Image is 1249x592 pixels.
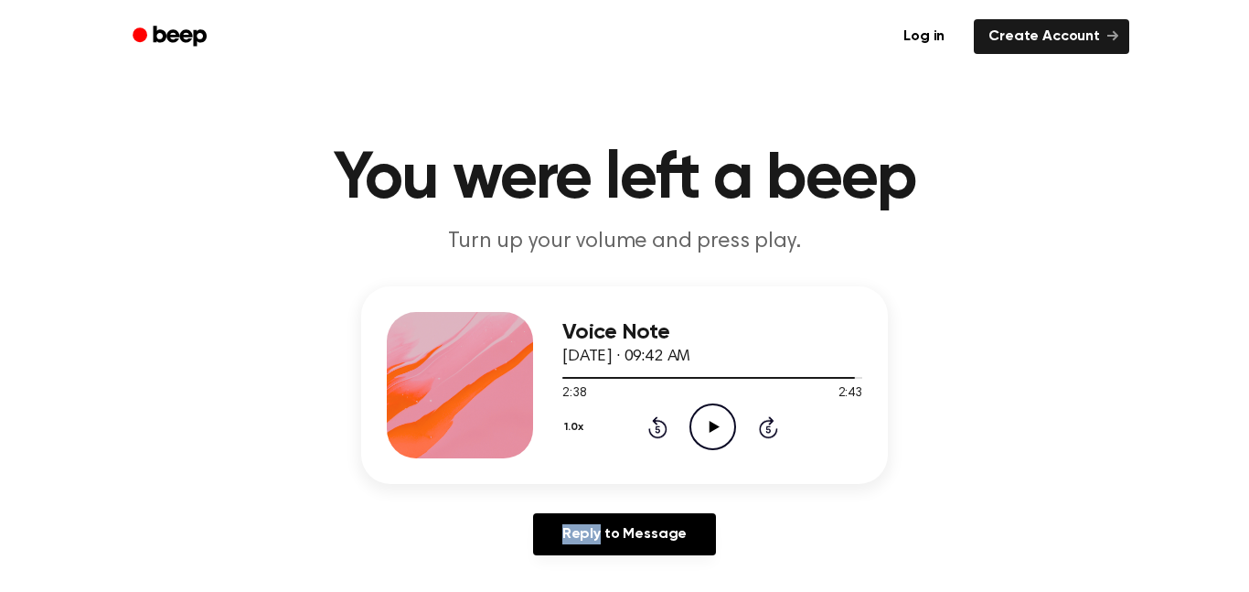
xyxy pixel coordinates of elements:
[120,19,223,55] a: Beep
[838,384,862,404] span: 2:43
[562,320,862,345] h3: Voice Note
[562,412,590,443] button: 1.0x
[885,16,963,58] a: Log in
[974,19,1129,54] a: Create Account
[562,349,690,365] span: [DATE] · 09:42 AM
[273,227,976,257] p: Turn up your volume and press play.
[533,513,716,555] a: Reply to Message
[156,146,1093,212] h1: You were left a beep
[562,384,586,404] span: 2:38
